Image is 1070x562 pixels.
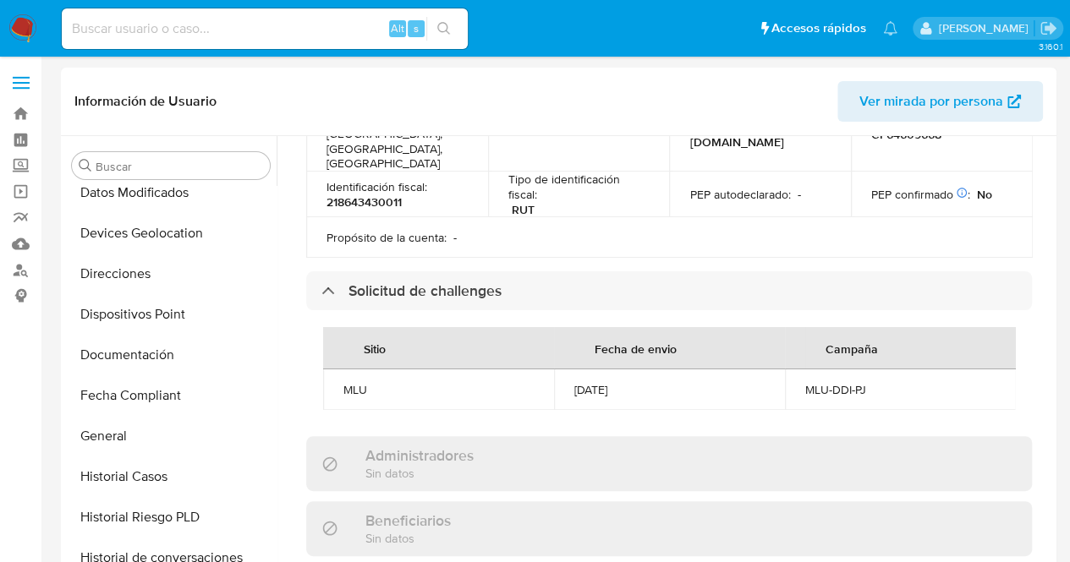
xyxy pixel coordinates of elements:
p: Identificación fiscal : [326,179,427,194]
h3: Solicitud de challenges [348,281,502,300]
span: s [414,20,419,36]
button: Buscar [79,159,92,172]
h1: Información de Usuario [74,93,217,110]
p: Sin datos [365,465,474,481]
p: Tipo de identificación fiscal : [508,172,650,202]
p: RUT [512,202,535,217]
p: No [977,187,992,202]
div: MLU [343,382,534,397]
button: Historial Casos [65,456,277,497]
h3: Beneficiarios [365,511,451,530]
button: search-icon [426,17,461,41]
span: Alt [391,20,404,36]
p: - [797,187,800,202]
a: Notificaciones [883,21,897,35]
h3: Administradores [365,446,474,465]
input: Buscar [96,159,263,174]
div: AdministradoresSin datos [306,436,1032,491]
div: Campaña [805,328,898,368]
div: BeneficiariosSin datos [306,501,1032,556]
h4: CP: 11300 - [GEOGRAPHIC_DATA], [GEOGRAPHIC_DATA], [GEOGRAPHIC_DATA] [326,112,461,172]
p: PEP autodeclarado : [689,187,790,202]
p: PEP confirmado : [871,187,970,202]
p: Sin datos [365,530,451,546]
button: Ver mirada por persona [837,81,1043,122]
button: Direcciones [65,254,277,294]
button: Dispositivos Point [65,294,277,335]
button: General [65,416,277,456]
button: Devices Geolocation [65,213,277,254]
span: Accesos rápidos [771,19,866,37]
button: Datos Modificados [65,172,277,213]
button: Historial Riesgo PLD [65,497,277,537]
div: MLU-DDI-PJ [805,382,996,397]
p: agostina.bazzano@mercadolibre.com [938,20,1034,36]
p: CI 64609668 [871,127,941,142]
div: [DATE] [574,382,765,397]
button: Fecha Compliant [65,375,277,416]
button: Documentación [65,335,277,375]
p: - [453,230,457,245]
div: Sitio [343,328,406,368]
input: Buscar usuario o caso... [62,18,468,40]
p: [EMAIL_ADDRESS][DOMAIN_NAME] [689,119,824,150]
p: Propósito de la cuenta : [326,230,447,245]
p: 218643430011 [326,194,402,210]
div: Solicitud de challenges [306,271,1032,310]
div: Fecha de envio [574,328,697,368]
a: Salir [1040,19,1057,37]
span: Ver mirada por persona [859,81,1003,122]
